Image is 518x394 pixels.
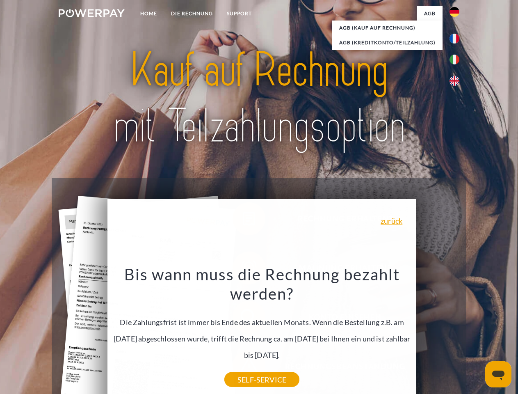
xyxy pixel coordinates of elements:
[450,7,459,17] img: de
[332,35,443,50] a: AGB (Kreditkonto/Teilzahlung)
[417,6,443,21] a: agb
[133,6,164,21] a: Home
[450,76,459,86] img: en
[78,39,440,157] img: title-powerpay_de.svg
[220,6,259,21] a: SUPPORT
[224,372,299,387] a: SELF-SERVICE
[332,21,443,35] a: AGB (Kauf auf Rechnung)
[485,361,511,387] iframe: Schaltfläche zum Öffnen des Messaging-Fensters
[450,55,459,64] img: it
[381,217,402,224] a: zurück
[112,264,412,304] h3: Bis wann muss die Rechnung bezahlt werden?
[59,9,125,17] img: logo-powerpay-white.svg
[164,6,220,21] a: DIE RECHNUNG
[450,34,459,44] img: fr
[112,264,412,380] div: Die Zahlungsfrist ist immer bis Ende des aktuellen Monats. Wenn die Bestellung z.B. am [DATE] abg...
